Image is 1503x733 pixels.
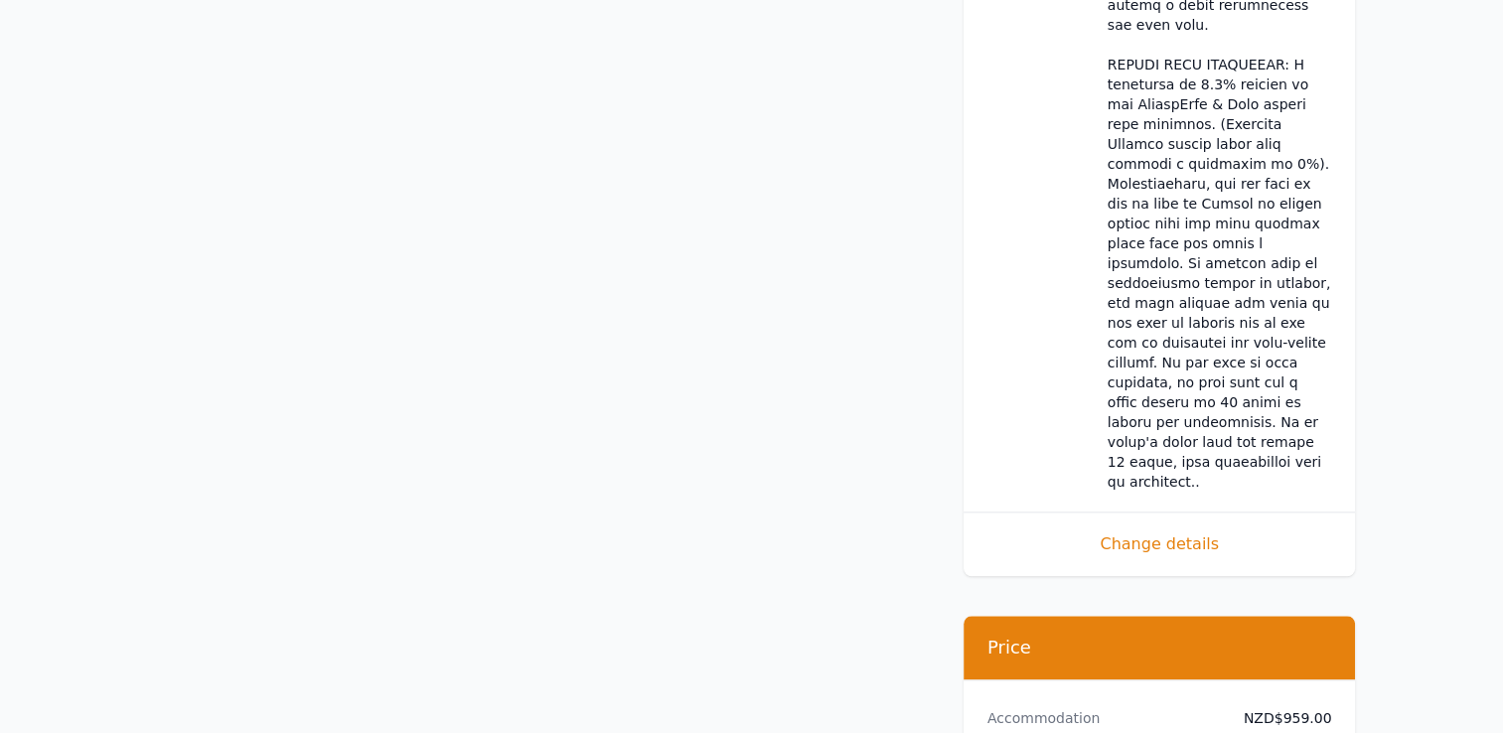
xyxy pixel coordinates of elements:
[1228,708,1332,728] dd: NZD$959.00
[987,532,1332,556] span: Change details
[987,708,1212,728] dt: Accommodation
[987,636,1332,660] h3: Price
